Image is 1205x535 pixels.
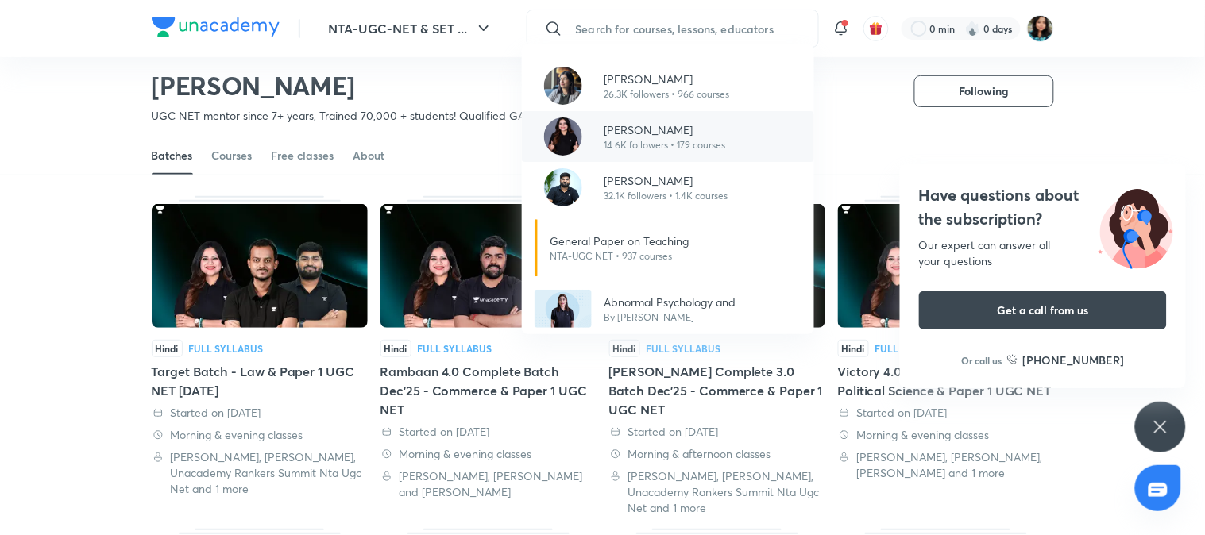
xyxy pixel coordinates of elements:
[550,249,689,264] p: NTA-UGC NET • 937 courses
[544,117,582,156] img: Avatar
[604,121,726,138] p: [PERSON_NAME]
[919,183,1167,231] h4: Have questions about the subscription?
[604,294,801,310] p: Abnormal Psychology and Interventions
[522,162,814,213] a: Avatar[PERSON_NAME]32.1K followers • 1.4K courses
[1023,352,1125,368] h6: [PHONE_NUMBER]
[604,189,728,203] p: 32.1K followers • 1.4K courses
[522,283,814,334] a: AvatarAbnormal Psychology and InterventionsBy [PERSON_NAME]
[604,87,730,102] p: 26.3K followers • 966 courses
[544,67,582,105] img: Avatar
[535,290,592,328] img: Avatar
[550,233,689,249] p: General Paper on Teaching
[522,111,814,162] a: Avatar[PERSON_NAME]14.6K followers • 179 courses
[604,71,730,87] p: [PERSON_NAME]
[604,138,726,152] p: 14.6K followers • 179 courses
[1007,352,1125,368] a: [PHONE_NUMBER]
[604,310,801,325] p: By [PERSON_NAME]
[522,60,814,111] a: Avatar[PERSON_NAME]26.3K followers • 966 courses
[544,168,582,206] img: Avatar
[919,237,1167,269] div: Our expert can answer all your questions
[962,353,1002,368] p: Or call us
[919,291,1167,329] button: Get a call from us
[522,213,814,283] a: General Paper on TeachingNTA-UGC NET • 937 courses
[1086,183,1186,269] img: ttu_illustration_new.svg
[604,172,728,189] p: [PERSON_NAME]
